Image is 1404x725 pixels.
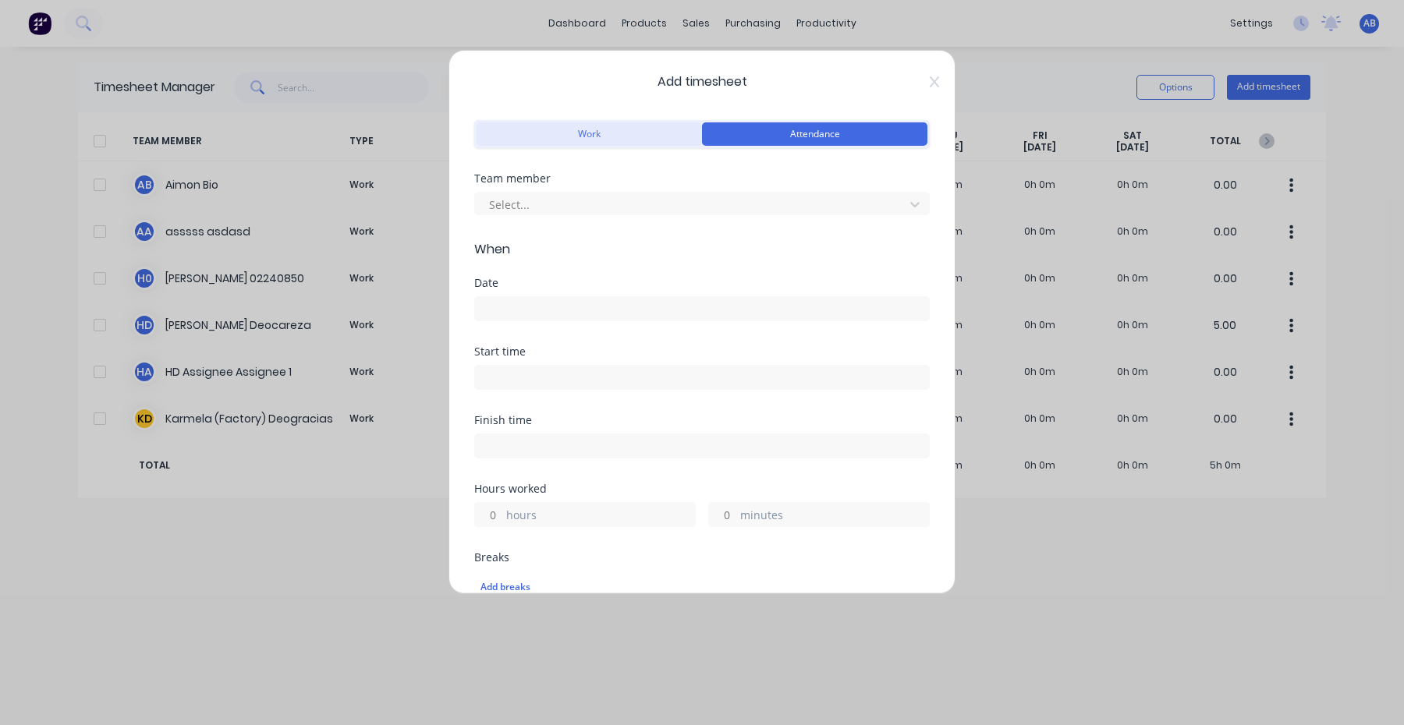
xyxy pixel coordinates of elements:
button: Work [477,122,702,146]
div: Add breaks [480,577,924,597]
input: 0 [475,503,502,526]
div: Hours worked [474,483,930,494]
div: Breaks [474,552,930,563]
input: 0 [709,503,736,526]
span: When [474,240,930,259]
div: Team member [474,173,930,184]
label: minutes [740,507,929,526]
div: Date [474,278,930,288]
div: Finish time [474,415,930,426]
span: Add timesheet [474,72,930,91]
button: Attendance [702,122,927,146]
label: hours [506,507,695,526]
div: Start time [474,346,930,357]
